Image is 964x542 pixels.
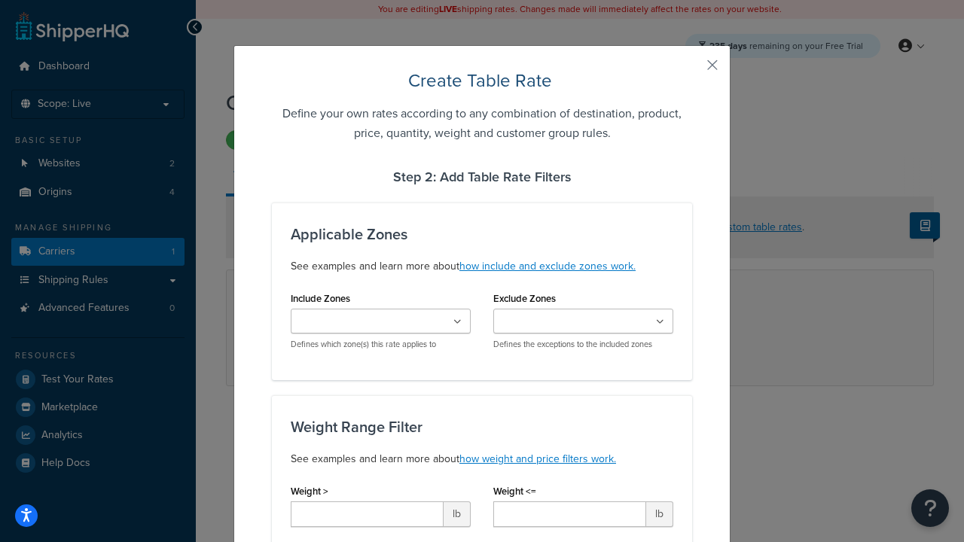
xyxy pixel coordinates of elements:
[291,226,673,242] h3: Applicable Zones
[291,293,350,304] label: Include Zones
[493,293,556,304] label: Exclude Zones
[272,167,692,187] h4: Step 2: Add Table Rate Filters
[459,451,616,467] a: how weight and price filters work.
[291,419,673,435] h3: Weight Range Filter
[272,104,692,143] h5: Define your own rates according to any combination of destination, product, price, quantity, weig...
[493,339,673,350] p: Defines the exceptions to the included zones
[459,258,636,274] a: how include and exclude zones work.
[291,486,328,497] label: Weight >
[291,450,673,468] p: See examples and learn more about
[272,69,692,93] h2: Create Table Rate
[646,501,673,527] span: lb
[291,339,471,350] p: Defines which zone(s) this rate applies to
[493,486,536,497] label: Weight <=
[444,501,471,527] span: lb
[291,257,673,276] p: See examples and learn more about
